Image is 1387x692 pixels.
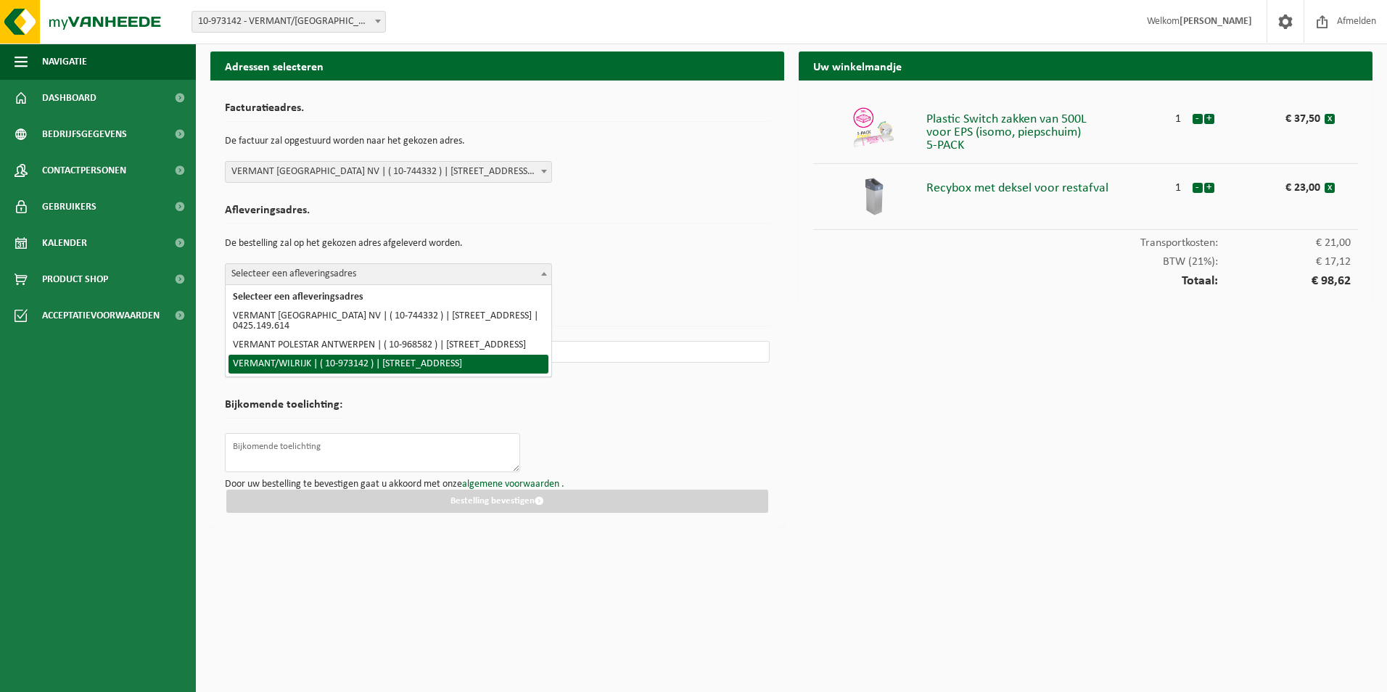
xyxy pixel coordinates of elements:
[1325,114,1335,124] button: x
[192,12,385,32] span: 10-973142 - VERMANT/WILRIJK - WILRIJK
[225,231,770,256] p: De bestelling zal op het gekozen adres afgeleverd worden.
[1245,106,1325,125] div: € 37,50
[225,205,770,224] h2: Afleveringsadres.
[1245,175,1325,194] div: € 23,00
[226,162,551,182] span: VERMANT ANTWERPEN NV | ( 10-744332 ) | ANTWERPSESTEENWEG 271, 2800 MECHELEN | 0425.149.614
[42,225,87,261] span: Kalender
[1180,16,1252,27] strong: [PERSON_NAME]
[1165,175,1192,194] div: 1
[42,44,87,80] span: Navigatie
[852,106,895,149] img: 01-999955
[225,102,770,122] h2: Facturatieadres.
[1204,183,1214,193] button: +
[1193,183,1203,193] button: -
[1218,237,1351,249] span: € 21,00
[813,268,1358,288] div: Totaal:
[42,261,108,297] span: Product Shop
[229,355,548,374] li: VERMANT/WILRIJK | ( 10-973142 ) | [STREET_ADDRESS]
[42,116,127,152] span: Bedrijfsgegevens
[225,399,342,419] h2: Bijkomende toelichting:
[926,175,1165,195] div: Recybox met deksel voor restafval
[1193,114,1203,124] button: -
[225,129,770,154] p: De factuur zal opgestuurd worden naar het gekozen adres.
[1218,275,1351,288] span: € 98,62
[813,249,1358,268] div: BTW (21%):
[813,230,1358,249] div: Transportkosten:
[1204,114,1214,124] button: +
[1325,183,1335,193] button: x
[42,152,126,189] span: Contactpersonen
[229,336,548,355] li: VERMANT POLESTAR ANTWERPEN | ( 10-968582 ) | [STREET_ADDRESS]
[210,52,784,80] h2: Adressen selecteren
[1218,256,1351,268] span: € 17,12
[229,288,548,307] li: Selecteer een afleveringsadres
[42,80,96,116] span: Dashboard
[799,52,1372,80] h2: Uw winkelmandje
[226,490,768,513] button: Bestelling bevestigen
[42,189,96,225] span: Gebruikers
[852,175,895,218] img: 02-014089
[42,297,160,334] span: Acceptatievoorwaarden
[462,479,564,490] a: algemene voorwaarden .
[225,161,552,183] span: VERMANT ANTWERPEN NV | ( 10-744332 ) | ANTWERPSESTEENWEG 271, 2800 MECHELEN | 0425.149.614
[1165,106,1192,125] div: 1
[225,263,552,285] span: Selecteer een afleveringsadres
[225,479,770,490] p: Door uw bestelling te bevestigen gaat u akkoord met onze
[226,264,551,284] span: Selecteer een afleveringsadres
[229,307,548,336] li: VERMANT [GEOGRAPHIC_DATA] NV | ( 10-744332 ) | [STREET_ADDRESS] | 0425.149.614
[192,11,386,33] span: 10-973142 - VERMANT/WILRIJK - WILRIJK
[926,106,1165,152] div: Plastic Switch zakken van 500L voor EPS (isomo, piepschuim) 5-PACK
